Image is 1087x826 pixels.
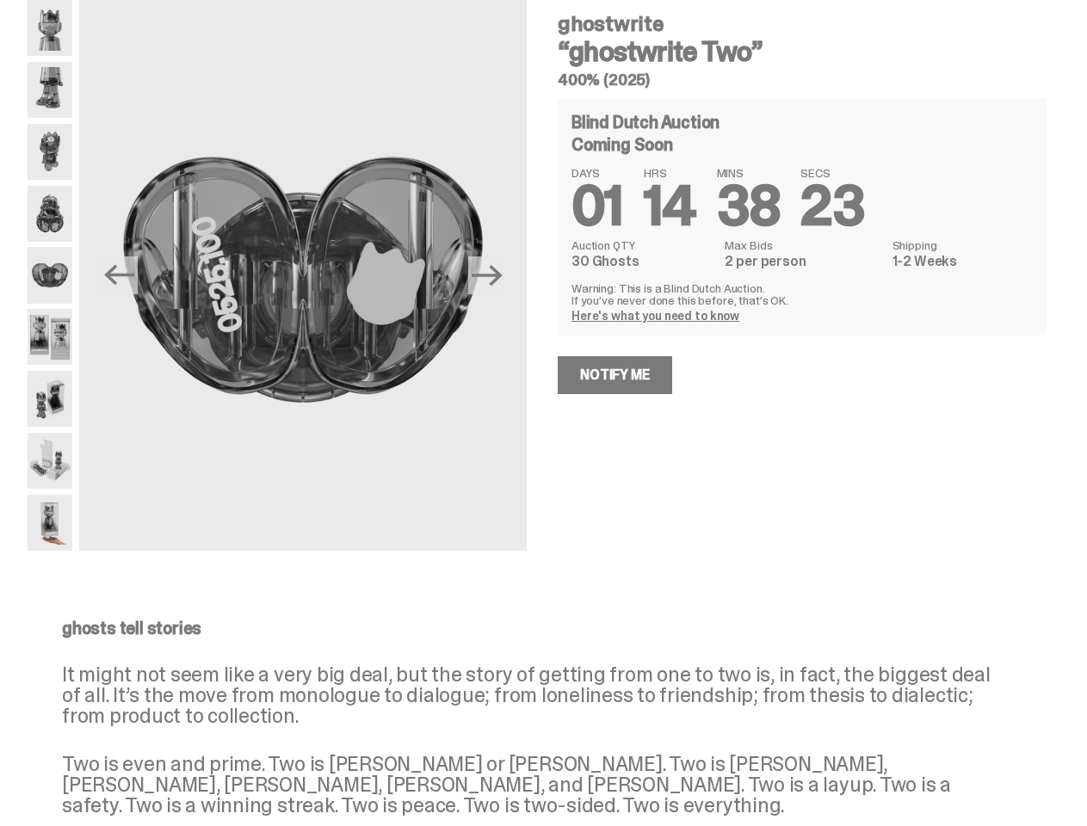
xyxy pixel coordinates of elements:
[571,170,623,242] span: 01
[892,239,1033,251] dt: Shipping
[62,664,1012,726] p: It might not seem like a very big deal, but the story of getting from one to two is, in fact, the...
[558,38,1047,65] h3: “ghostwrite Two”
[62,619,1012,637] p: ghosts tell stories
[100,256,138,294] button: Previous
[800,167,864,179] span: SECS
[644,170,696,242] span: 14
[892,255,1033,268] dd: 1-2 Weeks
[571,136,1033,153] div: Coming Soon
[644,167,696,179] span: HRS
[62,754,1012,816] p: Two is even and prime. Two is [PERSON_NAME] or [PERSON_NAME]. Two is [PERSON_NAME], [PERSON_NAME]...
[571,167,623,179] span: DAYS
[558,72,1047,88] h5: 400% (2025)
[28,124,72,180] img: ghostwrite_Two_Media_5.png
[28,309,72,365] img: ghostwrite_Two_Media_10.png
[571,255,714,268] dd: 30 Ghosts
[725,239,881,251] dt: Max Bids
[558,14,1047,34] h4: ghostwrite
[28,247,72,303] img: ghostwrite_Two_Media_8.png
[571,282,1033,306] p: Warning: This is a Blind Dutch Auction. If you’ve never done this before, that’s OK.
[28,371,72,427] img: ghostwrite_Two_Media_11.png
[571,308,739,324] a: Here's what you need to know
[28,433,72,489] img: ghostwrite_Two_Media_13.png
[28,62,72,118] img: ghostwrite_Two_Media_3.png
[28,495,72,551] img: ghostwrite_Two_Media_14.png
[717,167,781,179] span: MINS
[571,114,720,131] h4: Blind Dutch Auction
[28,186,72,242] img: ghostwrite_Two_Media_6.png
[800,170,864,242] span: 23
[717,170,781,242] span: 38
[725,255,881,268] dd: 2 per person
[468,256,506,294] button: Next
[571,239,714,251] dt: Auction QTY
[558,356,672,394] a: Notify Me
